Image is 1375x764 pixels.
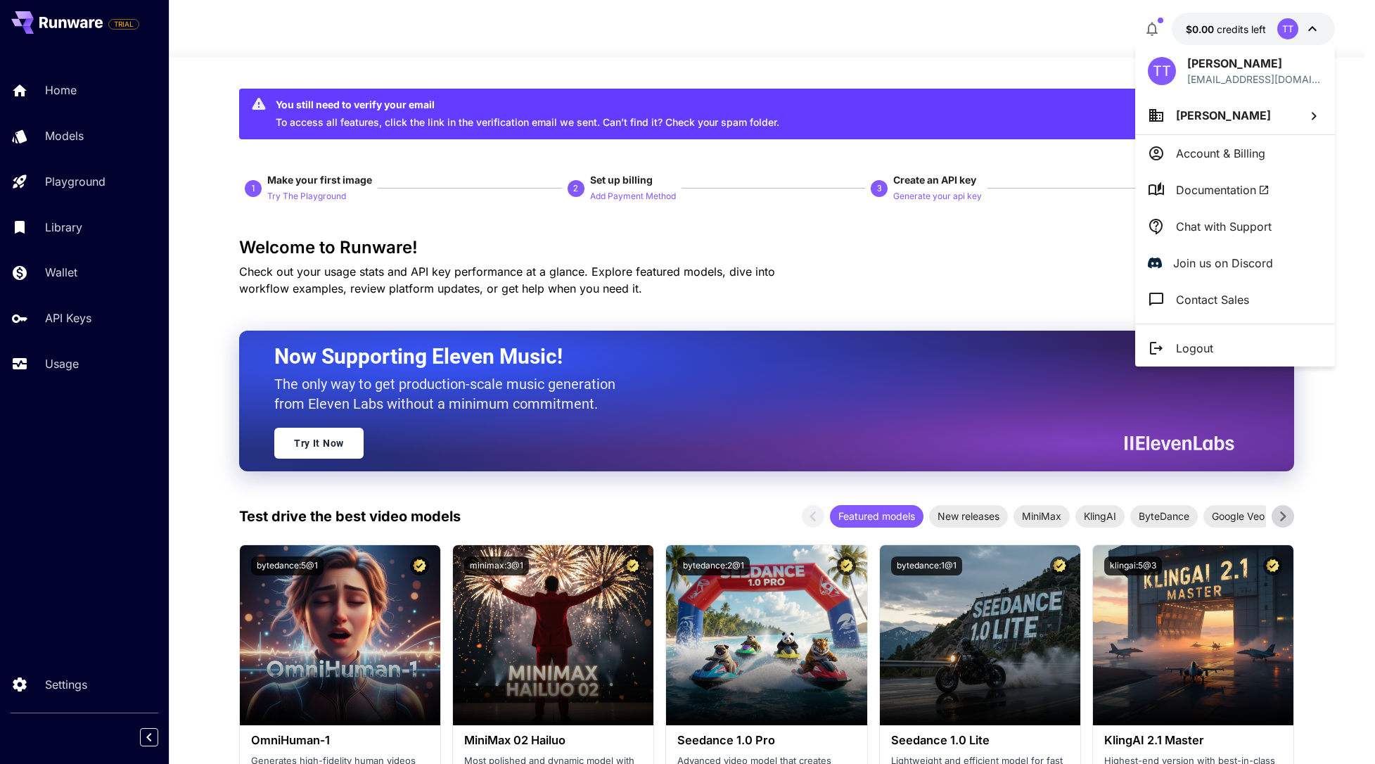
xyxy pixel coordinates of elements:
p: [PERSON_NAME] [1187,55,1322,72]
p: [EMAIL_ADDRESS][DOMAIN_NAME] [1187,72,1322,87]
div: tuannd@foxcode.info [1187,72,1322,87]
span: Documentation [1176,182,1270,198]
p: Account & Billing [1176,145,1265,162]
div: TT [1148,57,1176,85]
p: Join us on Discord [1173,255,1273,272]
p: Logout [1176,340,1213,357]
p: Contact Sales [1176,291,1249,308]
button: [PERSON_NAME] [1135,96,1335,134]
span: [PERSON_NAME] [1176,108,1271,122]
p: Chat with Support [1176,218,1272,235]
